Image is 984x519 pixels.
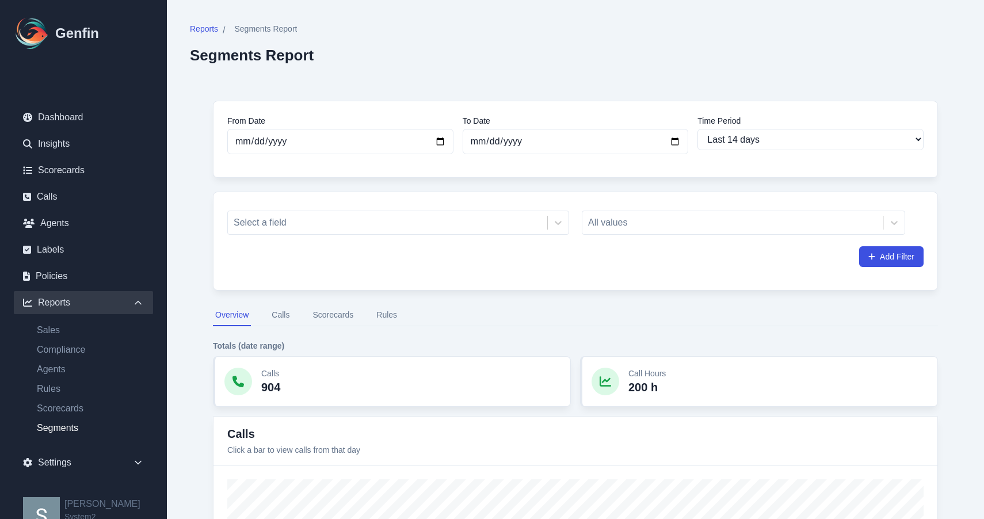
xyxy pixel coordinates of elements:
a: Compliance [28,343,153,357]
p: Calls [261,368,280,379]
button: Scorecards [310,304,356,326]
h2: Segments Report [190,47,314,64]
span: / [223,24,225,37]
a: Calls [14,185,153,208]
a: Insights [14,132,153,155]
a: Labels [14,238,153,261]
p: Click a bar to view calls from that day [227,444,360,456]
a: Dashboard [14,106,153,129]
a: Policies [14,265,153,288]
label: From Date [227,115,453,127]
button: Add Filter [859,246,924,267]
button: Calls [269,304,292,326]
a: Scorecards [28,402,153,415]
p: Call Hours [628,368,666,379]
span: Segments Report [234,23,297,35]
a: Rules [28,382,153,396]
label: Time Period [697,115,924,127]
p: 200 h [628,379,666,395]
div: Reports [14,291,153,314]
span: Reports [190,23,218,35]
h4: Totals (date range) [213,340,938,352]
a: Agents [14,212,153,235]
a: Agents [28,362,153,376]
div: Settings [14,451,153,474]
label: To Date [463,115,689,127]
a: Segments [28,421,153,435]
a: Scorecards [14,159,153,182]
button: Overview [213,304,251,326]
p: 904 [261,379,280,395]
h2: [PERSON_NAME] [64,497,140,511]
a: Sales [28,323,153,337]
img: Logo [14,15,51,52]
h1: Genfin [55,24,99,43]
h3: Calls [227,426,360,442]
button: Rules [374,304,399,326]
a: Reports [190,23,218,37]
